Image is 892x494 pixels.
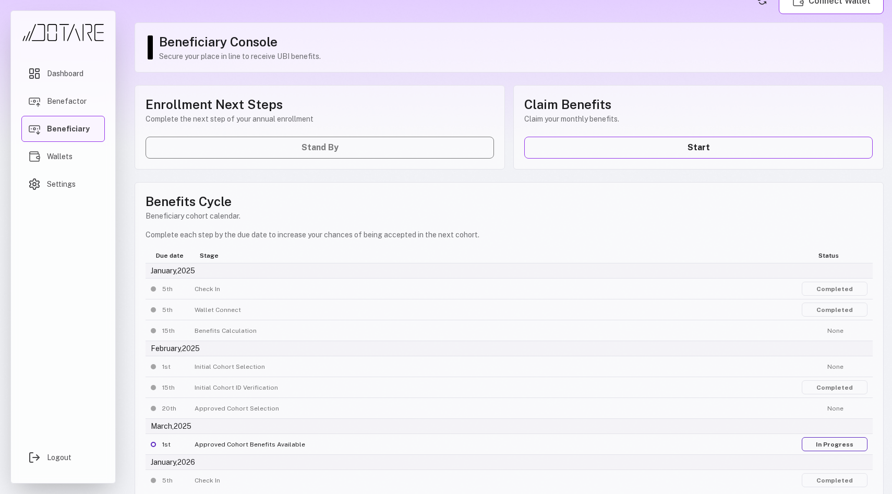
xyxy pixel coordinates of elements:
[146,193,873,210] h1: Benefits Cycle
[151,306,184,314] div: 5th
[524,114,873,124] p: Claim your monthly benefits.
[151,476,184,485] div: 5th
[802,303,867,317] a: Completed
[28,95,41,107] img: Benefactor
[156,251,189,260] div: Due date
[146,454,873,469] div: January, 2026
[195,363,792,371] div: Initial Cohort Selection
[524,137,873,159] a: Start
[47,151,73,162] span: Wallets
[146,96,494,113] h1: Enrollment Next Steps
[195,476,791,485] div: Check In
[151,440,184,449] div: 1st
[146,263,873,278] div: January, 2025
[803,359,867,373] button: None
[195,404,792,413] div: Approved Cohort Selection
[195,285,791,293] div: Check In
[803,323,867,338] button: None
[151,327,184,335] div: 15th
[802,437,867,451] a: In Progress
[47,124,90,134] span: Beneficiary
[802,380,867,394] a: Completed
[47,68,83,79] span: Dashboard
[195,327,792,335] div: Benefits Calculation
[47,452,71,463] span: Logout
[794,251,862,260] div: Status
[28,123,41,135] img: Beneficiary
[151,285,184,293] div: 5th
[195,306,791,314] div: Wallet Connect
[159,33,873,50] h1: Beneficiary Console
[21,23,105,42] img: Dotare Logo
[200,251,784,260] div: Stage
[146,341,873,356] div: February, 2025
[146,418,873,433] div: March, 2025
[151,383,184,392] div: 15th
[146,230,873,240] p: Complete each step by the due date to increase your chances of being accepted in the next cohort.
[47,96,87,106] span: Benefactor
[195,383,791,392] div: Initial Cohort ID Verification
[524,96,873,113] h1: Claim Benefits
[146,114,494,124] p: Complete the next step of your annual enrollment
[146,211,873,221] p: Beneficiary cohort calendar.
[28,150,41,163] img: Wallets
[802,282,867,296] a: Completed
[151,404,184,413] div: 20th
[159,51,873,62] p: Secure your place in line to receive UBI benefits.
[195,440,791,449] div: Approved Cohort Benefits Available
[47,179,76,189] span: Settings
[151,363,184,371] div: 1st
[802,473,867,487] a: Completed
[803,401,867,415] button: None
